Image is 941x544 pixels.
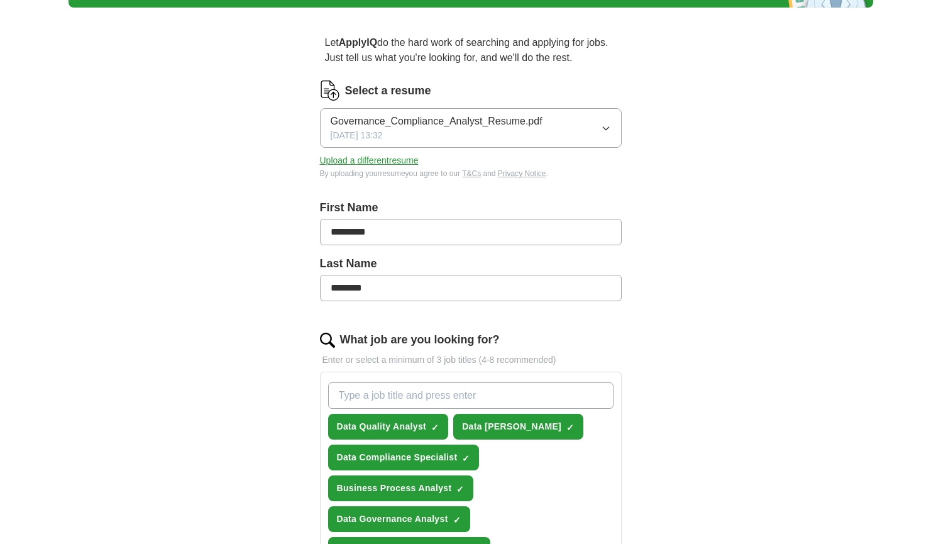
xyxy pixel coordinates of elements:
[339,37,377,48] strong: ApplyIQ
[462,169,481,178] a: T&Cs
[320,154,419,167] button: Upload a differentresume
[320,199,622,216] label: First Name
[345,82,431,99] label: Select a resume
[328,414,449,440] button: Data Quality Analyst✓
[320,255,622,272] label: Last Name
[320,108,622,148] button: Governance_Compliance_Analyst_Resume.pdf[DATE] 13:32
[566,423,574,433] span: ✓
[453,515,461,525] span: ✓
[462,420,561,433] span: Data [PERSON_NAME]
[320,168,622,179] div: By uploading your resume you agree to our and .
[320,353,622,367] p: Enter or select a minimum of 3 job titles (4-8 recommended)
[328,506,470,532] button: Data Governance Analyst✓
[453,414,583,440] button: Data [PERSON_NAME]✓
[337,482,452,495] span: Business Process Analyst
[328,445,480,470] button: Data Compliance Specialist✓
[320,30,622,70] p: Let do the hard work of searching and applying for jobs. Just tell us what you're looking for, an...
[331,129,383,142] span: [DATE] 13:32
[328,382,614,409] input: Type a job title and press enter
[462,453,470,464] span: ✓
[337,451,458,464] span: Data Compliance Specialist
[337,513,448,526] span: Data Governance Analyst
[331,114,542,129] span: Governance_Compliance_Analyst_Resume.pdf
[456,484,464,494] span: ✓
[337,420,427,433] span: Data Quality Analyst
[328,475,474,501] button: Business Process Analyst✓
[498,169,546,178] a: Privacy Notice
[340,331,500,348] label: What job are you looking for?
[431,423,439,433] span: ✓
[320,80,340,101] img: CV Icon
[320,333,335,348] img: search.png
